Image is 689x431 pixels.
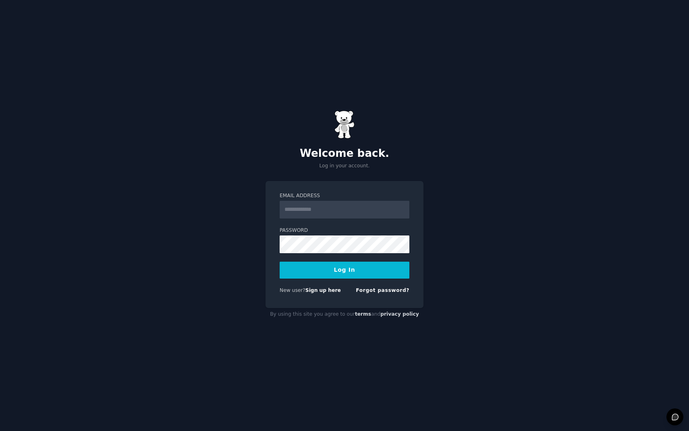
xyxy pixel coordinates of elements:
[380,311,419,317] a: privacy policy
[356,287,409,293] a: Forgot password?
[266,162,423,170] p: Log in your account.
[266,308,423,321] div: By using this site you agree to our and
[355,311,371,317] a: terms
[280,287,305,293] span: New user?
[280,262,409,279] button: Log In
[334,110,355,139] img: Gummy Bear
[266,147,423,160] h2: Welcome back.
[305,287,341,293] a: Sign up here
[280,227,409,234] label: Password
[280,192,409,200] label: Email Address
